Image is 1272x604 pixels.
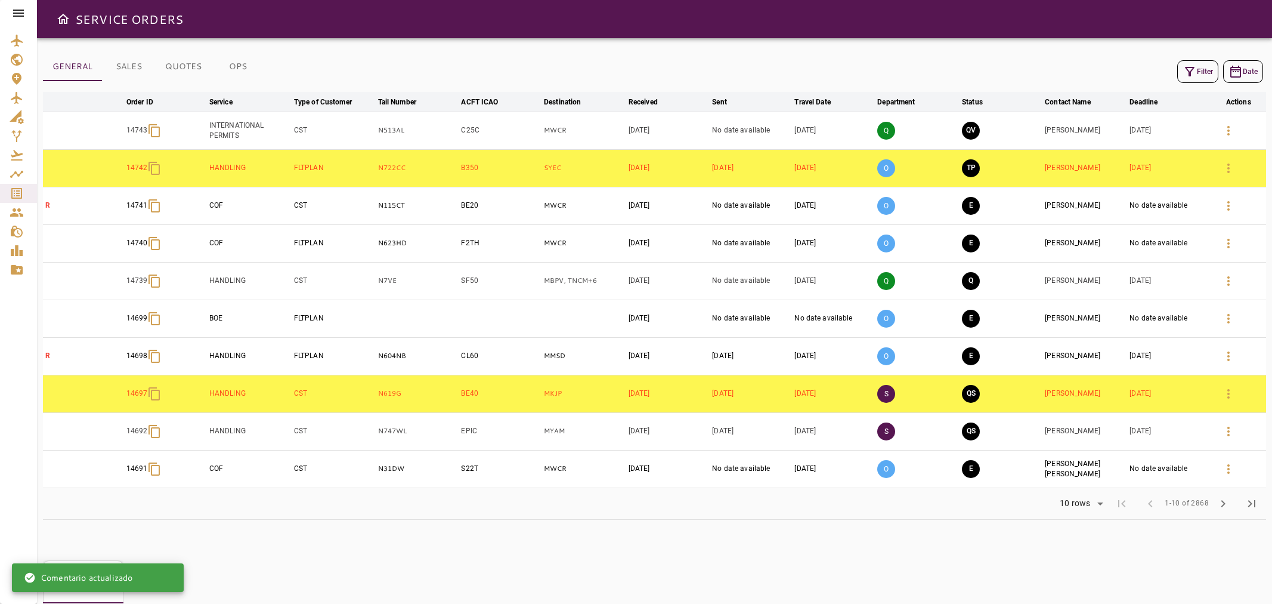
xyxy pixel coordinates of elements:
[792,187,875,224] td: [DATE]
[877,235,895,252] p: O
[207,337,292,375] td: HANDLING
[75,10,183,29] h6: SERVICE ORDERS
[1214,116,1243,145] button: Details
[877,159,895,177] p: O
[459,112,541,149] td: C25C
[710,337,792,375] td: [DATE]
[43,53,102,81] button: GENERAL
[544,276,624,286] p: MBPV, TNCM, TAPA, TBPB, TLPL, TKPK, MDPP, MWCR
[1052,495,1107,513] div: 10 rows
[544,238,624,248] p: MWCR
[1216,497,1230,511] span: chevron_right
[710,112,792,149] td: No date available
[126,201,148,211] p: 14741
[877,347,895,365] p: O
[712,95,727,109] div: Sent
[378,464,457,474] p: N31DW
[126,464,148,474] p: 14691
[292,412,376,450] td: CST
[211,53,265,81] button: OPS
[962,423,980,440] button: QUOTE SENT
[292,187,376,224] td: CST
[712,95,742,109] span: Sent
[461,95,513,109] span: ACFT ICAO
[1214,342,1243,371] button: Details
[877,95,930,109] span: Department
[1245,497,1259,511] span: last_page
[459,412,541,450] td: EPIC
[792,224,875,262] td: [DATE]
[962,272,980,290] button: QUOTING
[292,337,376,375] td: FLTPLAN
[1042,337,1127,375] td: [PERSON_NAME]
[378,351,457,361] p: N604NB
[962,159,980,177] button: TRIP PREPARATION
[626,337,710,375] td: [DATE]
[207,375,292,412] td: HANDLING
[1127,412,1211,450] td: [DATE]
[1214,304,1243,333] button: Details
[1129,95,1158,109] div: Deadline
[792,450,875,488] td: [DATE]
[126,389,148,399] p: 14697
[877,460,895,478] p: O
[207,300,292,337] td: BOE
[51,7,75,31] button: Open drawer
[962,197,980,215] button: EXECUTION
[378,95,416,109] div: Tail Number
[1042,450,1127,488] td: [PERSON_NAME] [PERSON_NAME]
[1209,489,1237,518] span: Next Page
[877,272,895,290] p: Q
[962,95,983,109] div: Status
[292,224,376,262] td: FLTPLAN
[1042,262,1127,300] td: [PERSON_NAME]
[292,375,376,412] td: CST
[1214,192,1243,220] button: Details
[294,95,352,109] div: Type of Customer
[962,235,980,252] button: EXECUTION
[792,300,875,337] td: No date available
[1127,337,1211,375] td: [DATE]
[1042,149,1127,187] td: [PERSON_NAME]
[378,163,457,173] p: N722CC
[544,201,624,211] p: MWCR
[544,95,596,109] span: Destination
[626,262,710,300] td: [DATE]
[710,300,792,337] td: No date available
[1237,489,1266,518] span: Last Page
[459,375,541,412] td: BE40
[207,224,292,262] td: COF
[962,310,980,328] button: EXECUTION
[1223,60,1263,83] button: Date
[102,53,156,81] button: SALES
[710,187,792,224] td: No date available
[544,163,624,173] p: SYEC
[1214,417,1243,446] button: Details
[378,201,457,211] p: N115CT
[710,375,792,412] td: [DATE]
[1042,300,1127,337] td: [PERSON_NAME]
[378,276,457,286] p: N7VE
[209,95,233,109] div: Service
[1057,498,1093,509] div: 10 rows
[1042,375,1127,412] td: [PERSON_NAME]
[126,238,148,248] p: 14740
[1214,455,1243,483] button: Details
[126,351,148,361] p: 14698
[207,112,292,149] td: INTERNATIONAL PERMITS
[794,95,846,109] span: Travel Date
[544,95,581,109] div: Destination
[792,337,875,375] td: [DATE]
[292,450,376,488] td: CST
[1177,60,1218,83] button: Filter
[1129,95,1173,109] span: Deadline
[544,125,624,135] p: MWCR
[1127,262,1211,300] td: [DATE]
[710,224,792,262] td: No date available
[378,238,457,248] p: N623HD
[126,276,148,286] p: 14739
[126,426,148,436] p: 14692
[378,95,432,109] span: Tail Number
[1042,224,1127,262] td: [PERSON_NAME]
[877,423,895,440] p: S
